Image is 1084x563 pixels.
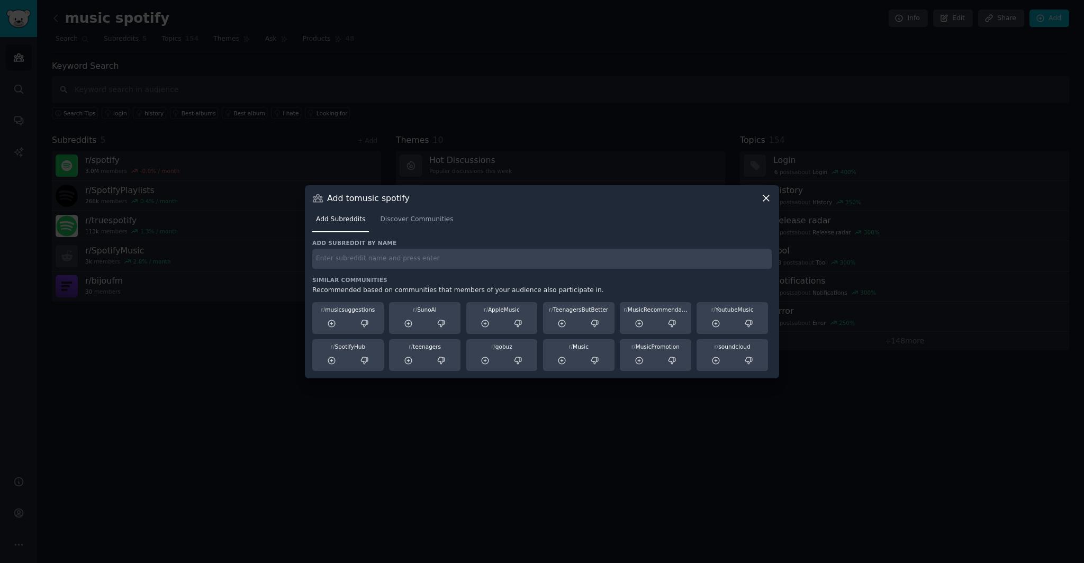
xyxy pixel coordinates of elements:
[312,239,772,247] h3: Add subreddit by name
[393,343,457,350] div: teenagers
[715,343,719,350] span: r/
[631,343,636,350] span: r/
[380,215,453,224] span: Discover Communities
[393,306,457,313] div: SunoAI
[484,306,488,313] span: r/
[470,306,534,313] div: AppleMusic
[491,343,495,350] span: r/
[624,306,628,313] span: r/
[376,211,457,233] a: Discover Communities
[312,286,772,295] div: Recommended based on communities that members of your audience also participate in.
[624,343,688,350] div: MusicPromotion
[547,343,611,350] div: Music
[711,306,716,313] span: r/
[312,211,369,233] a: Add Subreddits
[409,343,413,350] span: r/
[327,193,410,204] h3: Add to music spotify
[312,249,772,269] input: Enter subreddit name and press enter
[547,306,611,313] div: TeenagersButBetter
[568,343,573,350] span: r/
[413,306,417,313] span: r/
[331,343,335,350] span: r/
[700,343,764,350] div: soundcloud
[316,306,380,313] div: musicsuggestions
[470,343,534,350] div: qobuz
[624,306,688,313] div: MusicRecommendations
[312,276,772,284] h3: Similar Communities
[700,306,764,313] div: YoutubeMusic
[316,343,380,350] div: SpotifyHub
[549,306,553,313] span: r/
[321,306,325,313] span: r/
[316,215,365,224] span: Add Subreddits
